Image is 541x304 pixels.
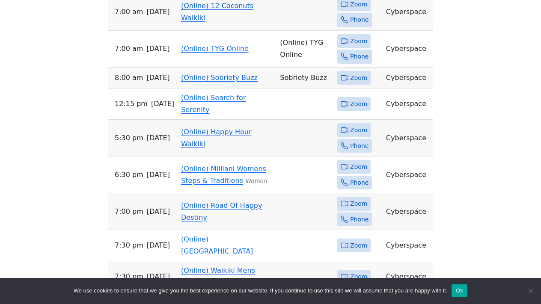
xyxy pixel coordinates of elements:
span: [DATE] [146,6,169,18]
td: Cyberspace [383,31,433,68]
span: Zoom [350,162,367,172]
span: 7:00 AM [115,6,143,18]
span: 5:30 PM [115,132,143,144]
span: 8:00 AM [115,72,143,84]
span: [DATE] [151,98,174,110]
span: Phone [350,214,369,225]
span: [DATE] [147,206,170,218]
td: Cyberspace [383,156,433,193]
span: 7:00 AM [115,43,143,55]
span: Zoom [350,36,367,47]
a: (Online) Road Of Happy Destiny [181,201,262,221]
span: Zoom [350,240,367,251]
span: 7:00 PM [115,206,143,218]
span: Phone [350,177,369,188]
td: Cyberspace [383,261,433,292]
td: Cyberspace [383,68,433,89]
a: (Online) TYG Online [181,44,249,53]
span: Zoom [350,125,367,136]
a: (Online) Waikiki Mens Stag [181,266,255,286]
span: 7:30 PM [115,271,143,283]
td: Sobriety Buzz [276,68,334,89]
span: [DATE] [146,43,169,55]
span: [DATE] [147,239,170,251]
td: (Online) TYG Online [276,31,334,68]
span: Zoom [350,99,367,109]
a: (Online) Mililani Womens Steps & Traditions [181,165,266,185]
span: 7:30 PM [115,239,143,251]
a: (Online) Happy Hour Waikiki [181,128,251,148]
a: (Online) Sobriety Buzz [181,74,258,82]
span: 6:30 PM [115,169,143,181]
span: [DATE] [146,72,169,84]
td: Cyberspace [383,120,433,156]
span: [DATE] [147,271,170,283]
span: Phone [350,15,369,25]
span: Zoom [350,198,367,209]
span: Zoom [350,272,367,282]
a: (Online) Search for Serenity [181,94,246,114]
span: Phone [350,141,369,151]
a: (Online) [GEOGRAPHIC_DATA] [181,235,253,255]
span: Zoom [350,73,367,83]
span: Phone [350,51,369,62]
small: Women [246,178,267,184]
span: No [526,286,535,295]
button: Ok [452,284,467,297]
td: Cyberspace [383,193,433,230]
td: Cyberspace [383,230,433,261]
td: Cyberspace [383,89,433,120]
span: [DATE] [147,132,170,144]
span: [DATE] [147,169,170,181]
span: 12:15 PM [115,98,148,110]
a: (Online) 12 Coconuts Waikiki [181,2,253,22]
span: We use cookies to ensure that we give you the best experience on our website. If you continue to ... [74,286,447,295]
